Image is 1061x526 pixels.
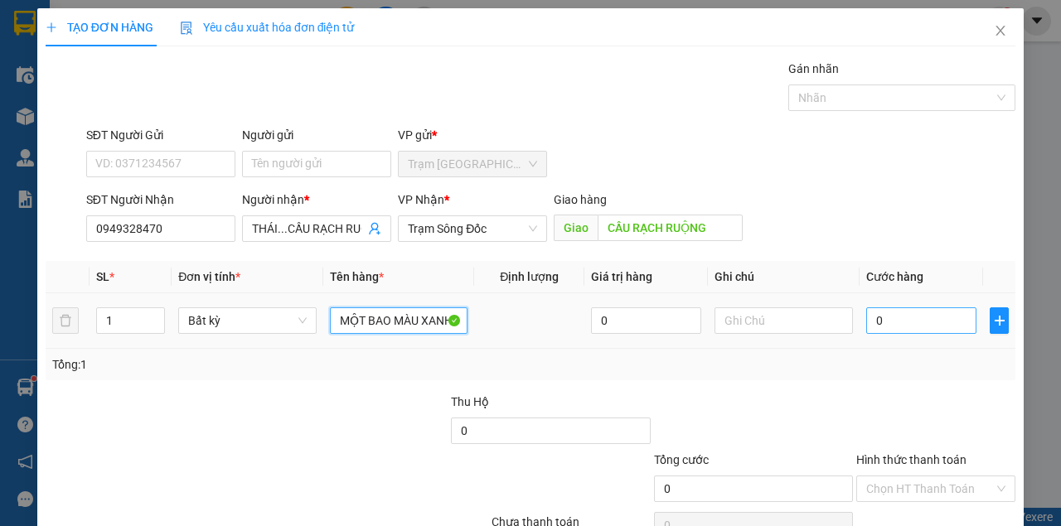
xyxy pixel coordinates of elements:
label: Gán nhãn [788,62,839,75]
input: VD: Bàn, Ghế [330,307,468,334]
span: Giá trị hàng [591,270,652,283]
input: 0 [591,307,701,334]
div: SĐT Người Gửi [86,126,235,144]
img: icon [180,22,193,35]
div: VP gửi [398,126,547,144]
div: 0917919644 [194,54,383,77]
span: Giao [554,215,598,241]
span: plus [46,22,57,33]
span: [PERSON_NAME] [194,95,383,124]
span: DĐ: [194,77,218,94]
button: delete [52,307,79,334]
div: Trạm [GEOGRAPHIC_DATA] [14,14,182,54]
input: Ghi Chú [715,307,853,334]
span: Tổng cước [654,453,709,466]
span: plus [991,314,1008,327]
div: Tổng: 1 [52,355,411,374]
span: Bất kỳ [188,308,307,333]
span: Trạm Sài Gòn [408,152,537,176]
span: Cước hàng [866,270,923,283]
span: SL [96,270,109,283]
span: user-add [368,222,381,235]
div: Người gửi [242,126,391,144]
span: Gửi: [14,16,40,33]
label: Hình thức thanh toán [856,453,967,466]
span: TẠO ĐƠN HÀNG [46,21,153,34]
span: VP Nhận [398,193,444,206]
span: close [994,24,1007,37]
input: Dọc đường [598,215,742,241]
span: Nhận: [194,16,234,33]
span: Đơn vị tính [178,270,240,283]
div: SĐT Người Nhận [86,191,235,209]
span: Trạm Sông Đốc [408,216,537,241]
div: Người nhận [242,191,391,209]
div: Trạm Sông Đốc [194,14,383,34]
button: plus [990,307,1009,334]
span: Định lượng [500,270,559,283]
th: Ghi chú [708,261,860,293]
div: 0909137193 [14,54,182,77]
div: C TRÚC [194,34,383,54]
button: Close [977,8,1024,55]
span: Thu Hộ [451,395,489,408]
span: Yêu cầu xuất hóa đơn điện tử [180,21,355,34]
span: Giao hàng [554,193,607,206]
span: Tên hàng [330,270,384,283]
